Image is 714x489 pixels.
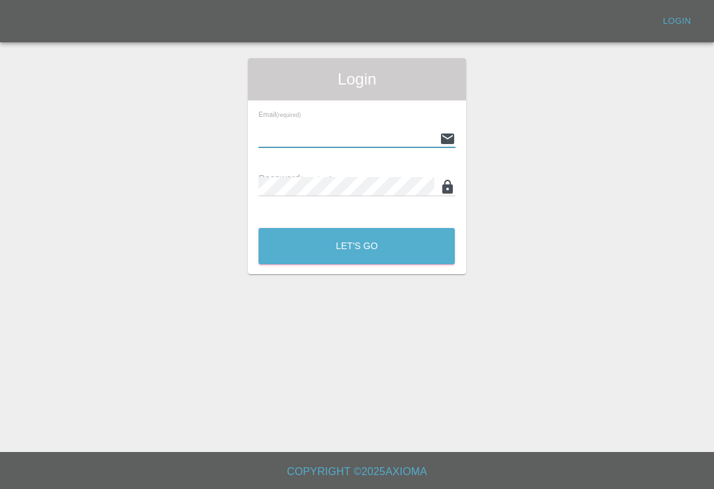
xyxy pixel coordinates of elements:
span: Password [258,173,333,184]
span: Login [258,69,455,90]
small: (required) [276,112,301,118]
a: Login [656,11,698,32]
h6: Copyright © 2025 Axioma [11,463,703,481]
small: (required) [300,175,333,183]
button: Let's Go [258,228,455,264]
span: Email [258,110,301,118]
